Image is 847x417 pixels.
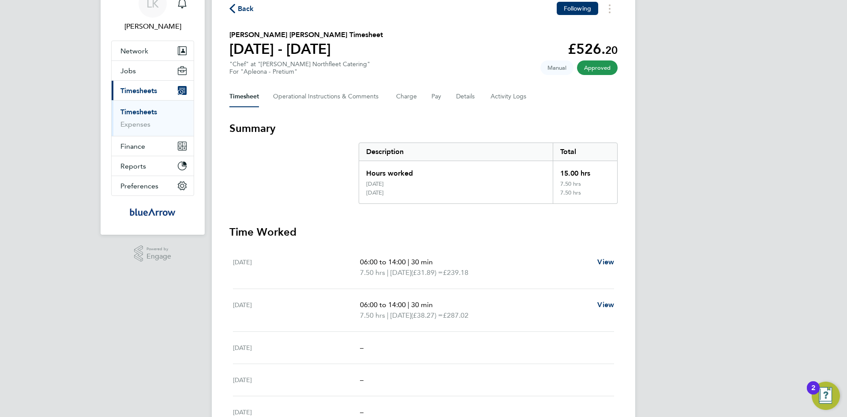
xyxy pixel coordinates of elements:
[120,120,150,128] a: Expenses
[411,268,443,277] span: (£31.89) =
[360,258,406,266] span: 06:00 to 14:00
[359,143,553,161] div: Description
[456,86,476,107] button: Details
[411,311,443,319] span: (£38.27) =
[111,205,194,219] a: Go to home page
[557,2,598,15] button: Following
[540,60,573,75] span: This timesheet was manually created.
[366,189,384,196] div: [DATE]
[597,300,614,310] a: View
[597,301,614,309] span: View
[134,245,172,262] a: Powered byEngage
[111,21,194,32] span: Louise Kempster
[229,121,618,135] h3: Summary
[120,162,146,170] span: Reports
[597,258,614,266] span: View
[390,310,411,321] span: [DATE]
[605,44,618,56] span: 20
[112,136,194,156] button: Finance
[112,61,194,80] button: Jobs
[568,41,618,57] app-decimal: £526.
[112,41,194,60] button: Network
[112,100,194,136] div: Timesheets
[229,86,259,107] button: Timesheet
[360,311,385,319] span: 7.50 hrs
[112,81,194,100] button: Timesheets
[359,143,618,204] div: Summary
[360,376,364,384] span: –
[120,67,136,75] span: Jobs
[120,47,148,55] span: Network
[146,245,171,253] span: Powered by
[408,258,409,266] span: |
[553,189,617,203] div: 7.50 hrs
[431,86,442,107] button: Pay
[360,301,406,309] span: 06:00 to 14:00
[233,342,360,353] div: [DATE]
[411,301,433,309] span: 30 min
[553,180,617,189] div: 7.50 hrs
[597,257,614,267] a: View
[408,301,409,309] span: |
[238,4,254,14] span: Back
[120,86,157,95] span: Timesheets
[229,30,383,40] h2: [PERSON_NAME] [PERSON_NAME] Timesheet
[229,60,370,75] div: "Chef" at "[PERSON_NAME] Northfleet Catering"
[273,86,382,107] button: Operational Instructions & Comments
[233,375,360,385] div: [DATE]
[491,86,528,107] button: Activity Logs
[360,408,364,416] span: –
[411,258,433,266] span: 30 min
[396,86,417,107] button: Charge
[233,300,360,321] div: [DATE]
[577,60,618,75] span: This timesheet has been approved.
[233,257,360,278] div: [DATE]
[443,268,468,277] span: £239.18
[387,268,389,277] span: |
[229,225,618,239] h3: Time Worked
[360,343,364,352] span: –
[120,142,145,150] span: Finance
[387,311,389,319] span: |
[811,388,815,399] div: 2
[553,161,617,180] div: 15.00 hrs
[360,268,385,277] span: 7.50 hrs
[130,205,176,219] img: bluearrow-logo-retina.png
[112,176,194,195] button: Preferences
[553,143,617,161] div: Total
[443,311,468,319] span: £287.02
[812,382,840,410] button: Open Resource Center, 2 new notifications
[564,4,591,12] span: Following
[229,3,254,14] button: Back
[602,2,618,15] button: Timesheets Menu
[390,267,411,278] span: [DATE]
[366,180,384,188] div: [DATE]
[229,68,370,75] div: For "Apleona - Pretium"
[229,40,383,58] h1: [DATE] - [DATE]
[120,108,157,116] a: Timesheets
[359,161,553,180] div: Hours worked
[146,253,171,260] span: Engage
[112,156,194,176] button: Reports
[120,182,158,190] span: Preferences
